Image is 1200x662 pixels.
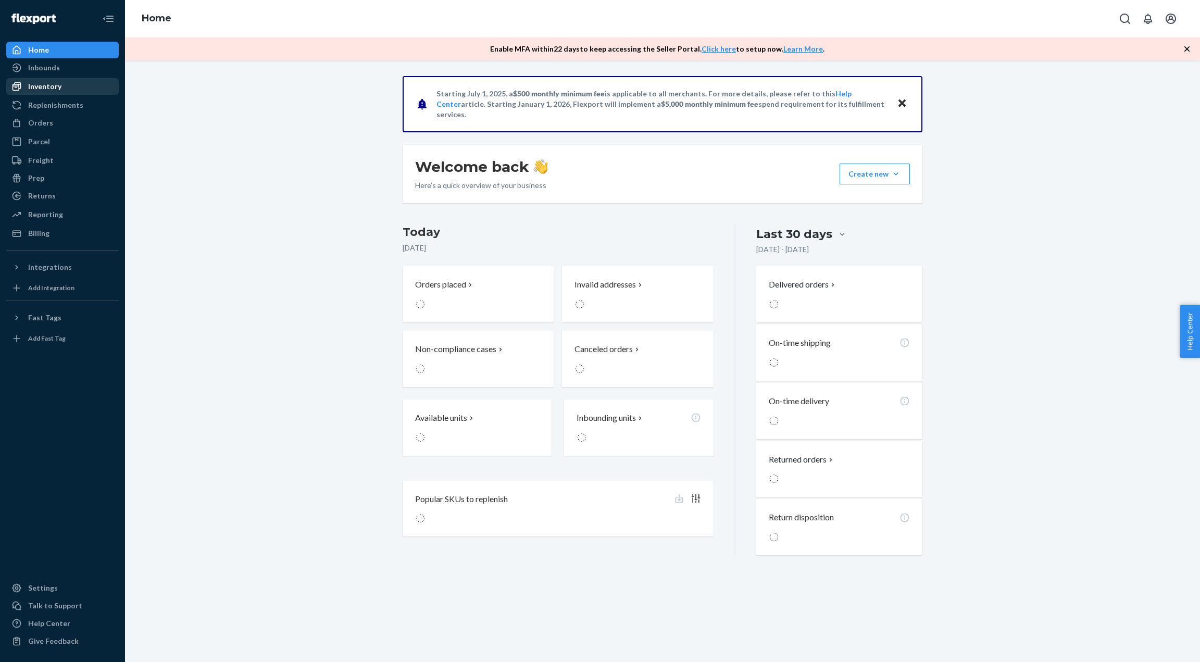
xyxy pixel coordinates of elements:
a: Add Fast Tag [6,330,119,347]
div: Help Center [28,618,70,629]
a: Reporting [6,206,119,223]
a: Home [142,13,171,24]
div: Inbounds [28,63,60,73]
p: Canceled orders [574,343,633,355]
a: Inbounds [6,59,119,76]
button: Inbounding units [564,399,713,456]
p: Starting July 1, 2025, a is applicable to all merchants. For more details, please refer to this a... [436,89,887,120]
div: Prep [28,173,44,183]
p: Available units [415,412,467,424]
button: Integrations [6,259,119,276]
button: Open account menu [1160,8,1181,29]
div: Orders [28,118,53,128]
a: Inventory [6,78,119,95]
a: Billing [6,225,119,242]
div: Integrations [28,262,72,272]
button: Returned orders [769,454,835,466]
p: Enable MFA within 22 days to keep accessing the Seller Portal. to setup now. . [490,44,824,54]
p: Return disposition [769,511,834,523]
button: Delivered orders [769,279,837,291]
p: On-time delivery [769,395,829,407]
div: Returns [28,191,56,201]
p: [DATE] [403,243,714,253]
p: Invalid addresses [574,279,636,291]
button: Close Navigation [98,8,119,29]
div: Give Feedback [28,636,79,646]
button: Create new [840,164,910,184]
button: Orders placed [403,266,554,322]
div: Billing [28,228,49,239]
div: Replenishments [28,100,83,110]
button: Fast Tags [6,309,119,326]
div: Last 30 days [756,226,832,242]
a: Click here [702,44,736,53]
a: Settings [6,580,119,596]
button: Help Center [1180,305,1200,358]
a: Add Integration [6,280,119,296]
div: Parcel [28,136,50,147]
div: Home [28,45,49,55]
button: Talk to Support [6,597,119,614]
div: Settings [28,583,58,593]
div: Inventory [28,81,61,92]
a: Parcel [6,133,119,150]
a: Freight [6,152,119,169]
p: [DATE] - [DATE] [756,244,809,255]
img: Flexport logo [11,14,56,24]
img: hand-wave emoji [533,159,548,174]
div: Talk to Support [28,601,82,611]
button: Invalid addresses [562,266,713,322]
a: Orders [6,115,119,131]
p: Orders placed [415,279,466,291]
span: $500 monthly minimum fee [513,89,605,98]
button: Open Search Box [1115,8,1135,29]
div: Add Fast Tag [28,334,66,343]
div: Freight [28,155,54,166]
a: Home [6,42,119,58]
p: Inbounding units [577,412,636,424]
div: Add Integration [28,283,74,292]
button: Non-compliance cases [403,331,554,387]
h3: Today [403,224,714,241]
span: $5,000 monthly minimum fee [661,99,758,108]
button: Canceled orders [562,331,713,387]
div: Fast Tags [28,313,61,323]
div: Reporting [28,209,63,220]
a: Prep [6,170,119,186]
button: Available units [403,399,552,456]
a: Help Center [6,615,119,632]
a: Replenishments [6,97,119,114]
button: Open notifications [1137,8,1158,29]
button: Give Feedback [6,633,119,649]
p: Non-compliance cases [415,343,496,355]
a: Learn More [783,44,823,53]
ol: breadcrumbs [133,4,180,34]
button: Close [895,96,909,111]
p: Here’s a quick overview of your business [415,180,548,191]
a: Returns [6,188,119,204]
h1: Welcome back [415,157,548,176]
p: On-time shipping [769,337,831,349]
p: Popular SKUs to replenish [415,493,508,505]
